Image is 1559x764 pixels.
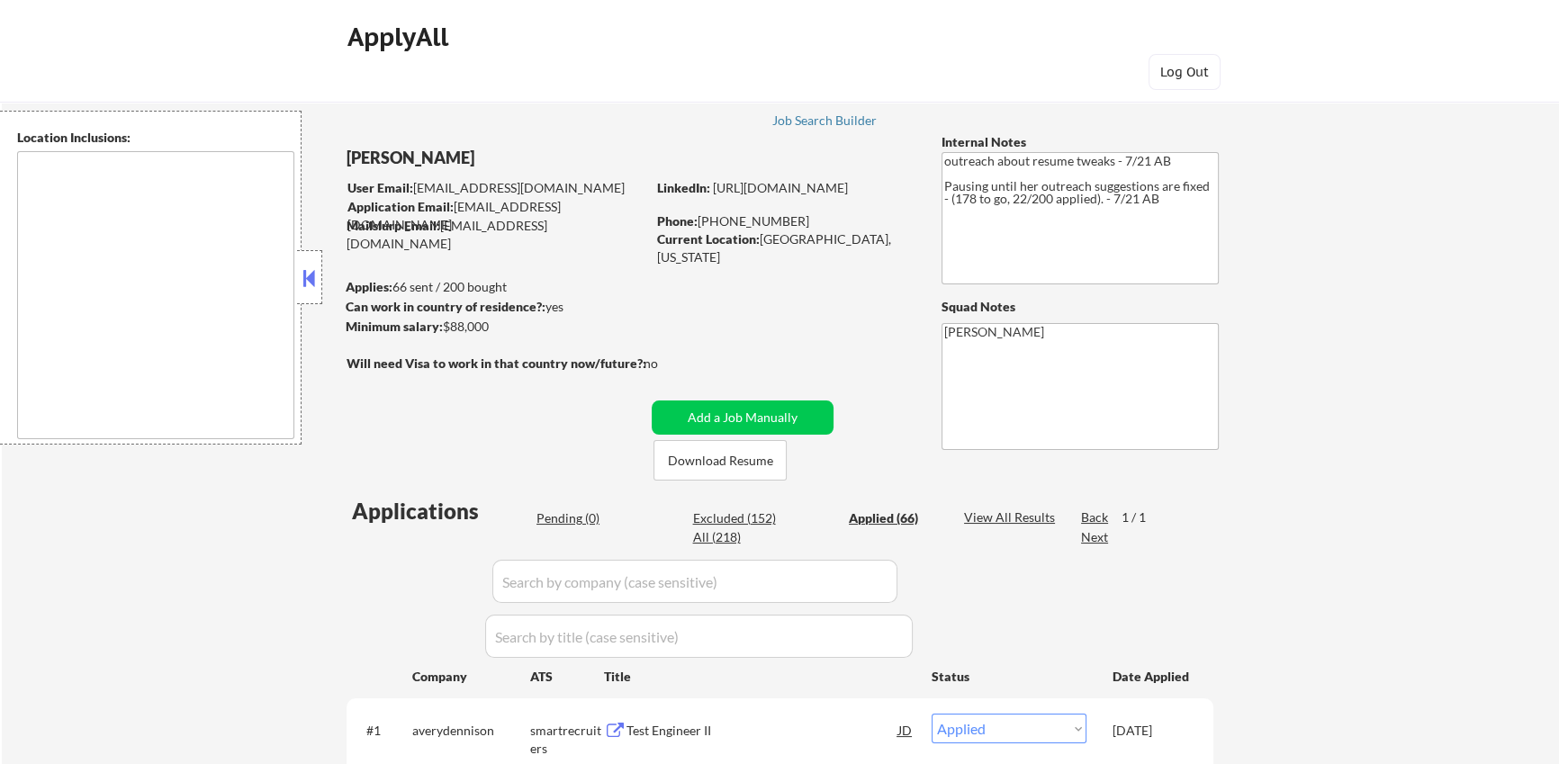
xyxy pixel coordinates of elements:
[657,180,710,195] strong: LinkedIn:
[771,113,877,131] a: Job Search Builder
[849,509,939,527] div: Applied (66)
[657,213,698,229] strong: Phone:
[412,668,530,686] div: Company
[1122,508,1163,526] div: 1 / 1
[412,722,530,740] div: averydennison
[347,218,440,233] strong: Mailslurp Email:
[657,231,760,247] strong: Current Location:
[657,230,912,265] div: [GEOGRAPHIC_DATA], [US_STATE]
[1081,528,1110,546] div: Next
[1081,508,1110,526] div: Back
[1149,54,1221,90] button: Log Out
[713,180,848,195] a: [URL][DOMAIN_NAME]
[964,508,1060,526] div: View All Results
[346,319,443,334] strong: Minimum salary:
[626,722,898,740] div: Test Engineer II
[932,660,1086,692] div: Status
[652,400,834,435] button: Add a Job Manually
[1113,722,1192,740] div: [DATE]
[347,147,716,169] div: [PERSON_NAME]
[771,114,877,127] div: Job Search Builder
[942,298,1219,316] div: Squad Notes
[346,298,640,316] div: yes
[1113,668,1192,686] div: Date Applied
[346,279,392,294] strong: Applies:
[346,299,545,314] strong: Can work in country of residence?:
[347,355,646,371] strong: Will need Visa to work in that country now/future?:
[536,509,626,527] div: Pending (0)
[347,179,645,197] div: [EMAIL_ADDRESS][DOMAIN_NAME]
[897,714,915,746] div: JD
[347,198,645,233] div: [EMAIL_ADDRESS][DOMAIN_NAME]
[942,133,1219,151] div: Internal Notes
[530,668,604,686] div: ATS
[530,722,604,757] div: smartrecruiters
[604,668,915,686] div: Title
[347,199,454,214] strong: Application Email:
[366,722,398,740] div: #1
[485,615,913,658] input: Search by title (case sensitive)
[346,318,645,336] div: $88,000
[346,278,645,296] div: 66 sent / 200 bought
[347,180,413,195] strong: User Email:
[653,440,787,481] button: Download Resume
[352,500,530,522] div: Applications
[347,22,454,52] div: ApplyAll
[657,212,912,230] div: [PHONE_NUMBER]
[17,129,294,147] div: Location Inclusions:
[492,560,897,603] input: Search by company (case sensitive)
[644,355,695,373] div: no
[692,528,782,546] div: All (218)
[692,509,782,527] div: Excluded (152)
[347,217,645,252] div: [EMAIL_ADDRESS][DOMAIN_NAME]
